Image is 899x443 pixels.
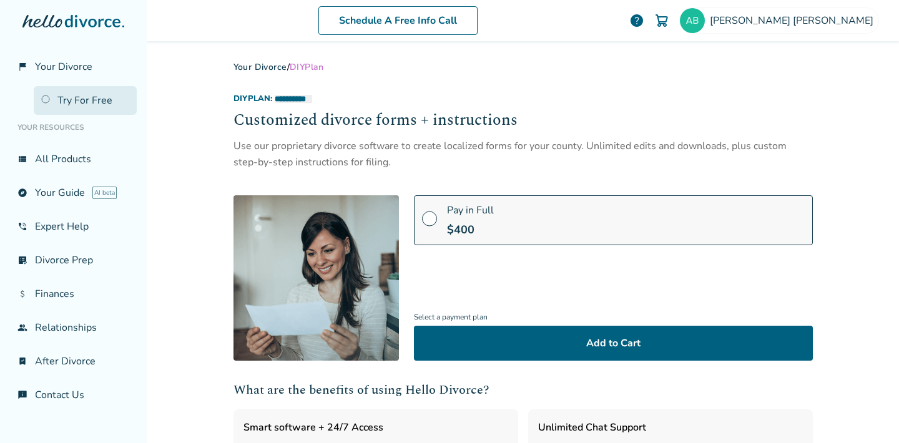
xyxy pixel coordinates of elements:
div: Use our proprietary divorce software to create localized forms for your county. Unlimited edits a... [233,138,813,171]
h2: What are the benefits of using Hello Divorce? [233,381,813,399]
img: [object Object] [233,195,399,361]
span: chat_info [17,390,27,400]
span: phone_in_talk [17,221,27,231]
span: Select a payment plan [414,309,813,326]
h3: Smart software + 24/7 Access [243,419,508,436]
a: exploreYour GuideAI beta [10,178,137,207]
span: bookmark_check [17,356,27,366]
a: chat_infoContact Us [10,381,137,409]
span: list_alt_check [17,255,27,265]
a: help [629,13,644,28]
a: flag_2Your Divorce [10,52,137,81]
span: Your Divorce [35,60,92,74]
div: / [233,61,813,73]
a: phone_in_talkExpert Help [10,212,137,241]
a: bookmark_checkAfter Divorce [10,347,137,376]
a: view_listAll Products [10,145,137,173]
iframe: Chat Widget [837,383,899,443]
img: Cart [654,13,669,28]
span: explore [17,188,27,198]
span: AI beta [92,187,117,199]
a: Schedule A Free Info Call [318,6,478,35]
span: view_list [17,154,27,164]
span: group [17,323,27,333]
button: Add to Cart [414,326,813,361]
span: DIY Plan [290,61,324,73]
h2: Customized divorce forms + instructions [233,109,813,133]
a: groupRelationships [10,313,137,342]
span: Pay in Full [447,203,494,217]
a: Try For Free [34,86,137,115]
a: list_alt_checkDivorce Prep [10,246,137,275]
span: [PERSON_NAME] [PERSON_NAME] [710,14,878,27]
li: Your Resources [10,115,137,140]
span: $ 400 [447,222,474,237]
a: attach_moneyFinances [10,280,137,308]
a: Your Divorce [233,61,287,73]
h3: Unlimited Chat Support [538,419,803,436]
span: DIY Plan: [233,93,272,104]
span: flag_2 [17,62,27,72]
img: anita@anitabecker.com [680,8,705,33]
span: attach_money [17,289,27,299]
